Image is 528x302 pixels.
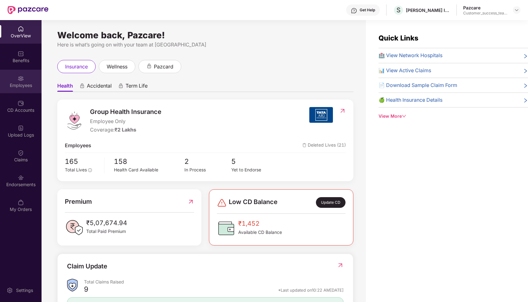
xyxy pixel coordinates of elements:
[337,262,344,268] img: RedirectIcon
[351,8,357,14] img: svg+xml;base64,PHN2ZyBpZD0iSGVscC0zMngzMiIgeG1sbnM9Imh0dHA6Ly93d3cudzMub3JnLzIwMDAvc3ZnIiB3aWR0aD...
[238,229,282,236] span: Available CD Balance
[7,287,13,294] img: svg+xml;base64,PHN2ZyBpZD0iU2V0dGluZy0yMHgyMCIgeG1sbnM9Imh0dHA6Ly93d3cudzMub3JnLzIwMDAvc3ZnIiB3aW...
[18,26,24,32] img: svg+xml;base64,PHN2ZyBpZD0iSG9tZSIgeG1sbnM9Imh0dHA6Ly93d3cudzMub3JnLzIwMDAvc3ZnIiB3aWR0aD0iMjAiIG...
[18,75,24,82] img: svg+xml;base64,PHN2ZyBpZD0iRW1wbG95ZWVzIiB4bWxucz0iaHR0cDovL3d3dy53My5vcmcvMjAwMC9zdmciIHdpZHRoPS...
[238,219,282,229] span: ₹1,452
[217,198,227,208] img: svg+xml;base64,PHN2ZyBpZD0iRGFuZ2VyLTMyeDMyIiB4bWxucz0iaHR0cDovL3d3dy53My5vcmcvMjAwMC9zdmciIHdpZH...
[86,228,127,235] span: Total Paid Premium
[8,6,48,14] img: New Pazcare Logo
[86,218,127,228] span: ₹5,07,674.94
[188,197,194,207] img: RedirectIcon
[302,142,346,149] span: Deleted Lives (21)
[67,279,78,292] img: ClaimsSummaryIcon
[523,97,528,104] span: right
[57,41,353,49] div: Here is what’s going on with your team at [GEOGRAPHIC_DATA]
[114,156,184,167] span: 158
[57,83,73,92] span: Health
[87,83,112,92] span: Accidental
[18,150,24,156] img: svg+xml;base64,PHN2ZyBpZD0iQ2xhaW0iIHhtbG5zPSJodHRwOi8vd3d3LnczLm9yZy8yMDAwL3N2ZyIgd2lkdGg9IjIwIi...
[18,125,24,131] img: svg+xml;base64,PHN2ZyBpZD0iVXBsb2FkX0xvZ3MiIGRhdGEtbmFtZT0iVXBsb2FkIExvZ3MiIHhtbG5zPSJodHRwOi8vd3...
[65,156,100,167] span: 165
[14,287,35,294] div: Settings
[18,100,24,106] img: svg+xml;base64,PHN2ZyBpZD0iQ0RfQWNjb3VudHMiIGRhdGEtbmFtZT0iQ0QgQWNjb3VudHMiIHhtbG5zPSJodHRwOi8vd3...
[79,83,85,89] div: animation
[65,111,84,130] img: logo
[514,8,519,13] img: svg+xml;base64,PHN2ZyBpZD0iRHJvcGRvd24tMzJ4MzIiIHhtbG5zPSJodHRwOi8vd3d3LnczLm9yZy8yMDAwL3N2ZyIgd2...
[302,143,306,147] img: deleteIcon
[84,285,88,295] div: 9
[523,68,528,74] span: right
[379,81,457,89] span: 📄 Download Sample Claim Form
[18,175,24,181] img: svg+xml;base64,PHN2ZyBpZD0iRW5kb3JzZW1lbnRzIiB4bWxucz0iaHR0cDovL3d3dy53My5vcmcvMjAwMC9zdmciIHdpZH...
[379,34,418,42] span: Quick Links
[309,107,333,123] img: insurerIcon
[463,5,507,11] div: Pazcare
[67,262,107,271] div: Claim Update
[114,167,184,174] div: Health Card Available
[402,114,406,118] span: down
[107,63,127,71] span: wellness
[18,199,24,206] img: svg+xml;base64,PHN2ZyBpZD0iTXlfT3JkZXJzIiBkYXRhLW5hbWU9Ik15IE9yZGVycyIgeG1sbnM9Imh0dHA6Ly93d3cudz...
[118,83,124,89] div: animation
[360,8,375,13] div: Get Help
[65,218,84,237] img: PaidPremiumIcon
[184,156,231,167] span: 2
[88,168,92,172] span: info-circle
[278,287,344,293] div: *Last updated on 10:22 AM[DATE]
[523,53,528,59] span: right
[339,108,346,114] img: RedirectIcon
[90,107,161,117] span: Group Health Insurance
[126,83,148,92] span: Term Life
[18,51,24,57] img: svg+xml;base64,PHN2ZyBpZD0iQmVuZWZpdHMiIHhtbG5zPSJodHRwOi8vd3d3LnczLm9yZy8yMDAwL3N2ZyIgd2lkdGg9Ij...
[217,219,236,238] img: CDBalanceIcon
[379,96,442,104] span: 🍏 Health Insurance Details
[84,279,344,285] div: Total Claims Raised
[379,113,528,120] div: View More
[231,167,278,174] div: Yet to Endorse
[231,156,278,167] span: 5
[463,11,507,16] div: Customer_success_team_lead
[65,63,88,71] span: insurance
[523,83,528,89] span: right
[115,127,136,133] span: ₹2 Lakhs
[65,197,92,207] span: Premium
[90,126,161,134] div: Coverage:
[396,6,401,14] span: S
[184,167,231,174] div: In Process
[146,63,152,69] div: animation
[406,7,450,13] div: [PERSON_NAME] INOTEC LIMITED
[65,167,87,172] span: Total Lives
[154,63,173,71] span: pazcard
[65,142,91,149] span: Employees
[379,67,431,74] span: 📊 View Active Claims
[316,197,345,208] div: Update CD
[90,117,161,125] span: Employee Only
[229,197,278,208] span: Low CD Balance
[57,33,353,38] div: Welcome back, Pazcare!
[379,51,442,59] span: 🏥 View Network Hospitals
